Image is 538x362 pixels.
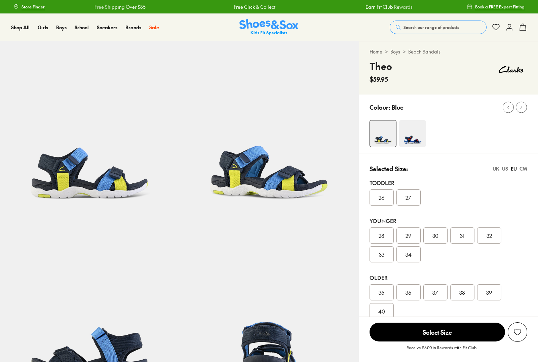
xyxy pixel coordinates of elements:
a: Brands [125,24,141,31]
a: Book a FREE Expert Fitting [467,1,525,13]
span: 29 [406,231,411,240]
button: Select Size [370,322,505,342]
a: Sale [149,24,159,31]
div: EU [511,165,517,172]
img: Vendor logo [495,59,527,79]
span: 32 [487,231,492,240]
h4: Theo [370,59,392,73]
p: Receive $6.00 in Rewards with Fit Club [407,345,476,357]
img: 4-553530_1 [399,120,426,147]
div: CM [520,165,527,172]
span: 39 [486,288,492,296]
img: 5-554537_1 [179,41,358,220]
a: Free Click & Collect [233,3,275,10]
span: 38 [459,288,465,296]
div: UK [493,165,499,172]
a: School [75,24,89,31]
span: 27 [406,193,411,202]
span: 33 [379,250,384,258]
a: Shop All [11,24,30,31]
div: Older [370,274,527,282]
span: 36 [406,288,411,296]
span: 30 [432,231,438,240]
p: Selected Size: [370,164,408,173]
span: 35 [379,288,384,296]
button: Search our range of products [390,21,487,34]
span: 34 [406,250,412,258]
p: Colour: [370,103,390,112]
a: Store Finder [13,1,45,13]
a: Free Shipping Over $85 [94,3,145,10]
span: Store Finder [22,4,45,10]
span: Search our range of products [403,24,459,30]
div: Toddler [370,179,527,187]
a: Girls [38,24,48,31]
span: Select Size [370,323,505,341]
img: 4-554536_1 [370,120,396,147]
a: Sneakers [97,24,117,31]
a: Shoes & Sox [239,19,299,36]
a: Home [370,48,382,55]
a: Boys [390,48,400,55]
button: Add to Wishlist [508,322,527,342]
a: Earn Fit Club Rewards [365,3,412,10]
img: SNS_Logo_Responsive.svg [239,19,299,36]
span: $59.95 [370,75,388,84]
span: 26 [379,193,384,202]
span: 40 [378,307,385,315]
div: > > [370,48,527,55]
a: Boys [56,24,67,31]
a: Beach Sandals [408,48,440,55]
div: Younger [370,217,527,225]
span: 28 [379,231,384,240]
span: 37 [432,288,438,296]
p: Blue [391,103,403,112]
span: 31 [460,231,464,240]
span: Book a FREE Expert Fitting [475,4,525,10]
div: US [502,165,508,172]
